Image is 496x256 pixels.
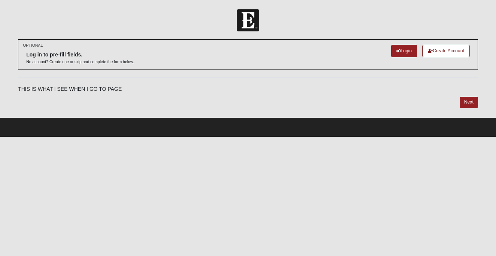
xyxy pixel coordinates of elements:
p: No account? Create one or skip and complete the form below. [26,59,134,65]
img: Church of Eleven22 Logo [237,9,259,31]
p: THIS IS WHAT I SEE WHEN I GO TO PAGE [18,85,478,93]
small: OPTIONAL [23,43,43,48]
a: Login [391,45,417,57]
a: Create Account [422,45,470,57]
h6: Log in to pre-fill fields. [26,52,134,58]
a: Next [460,97,478,108]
